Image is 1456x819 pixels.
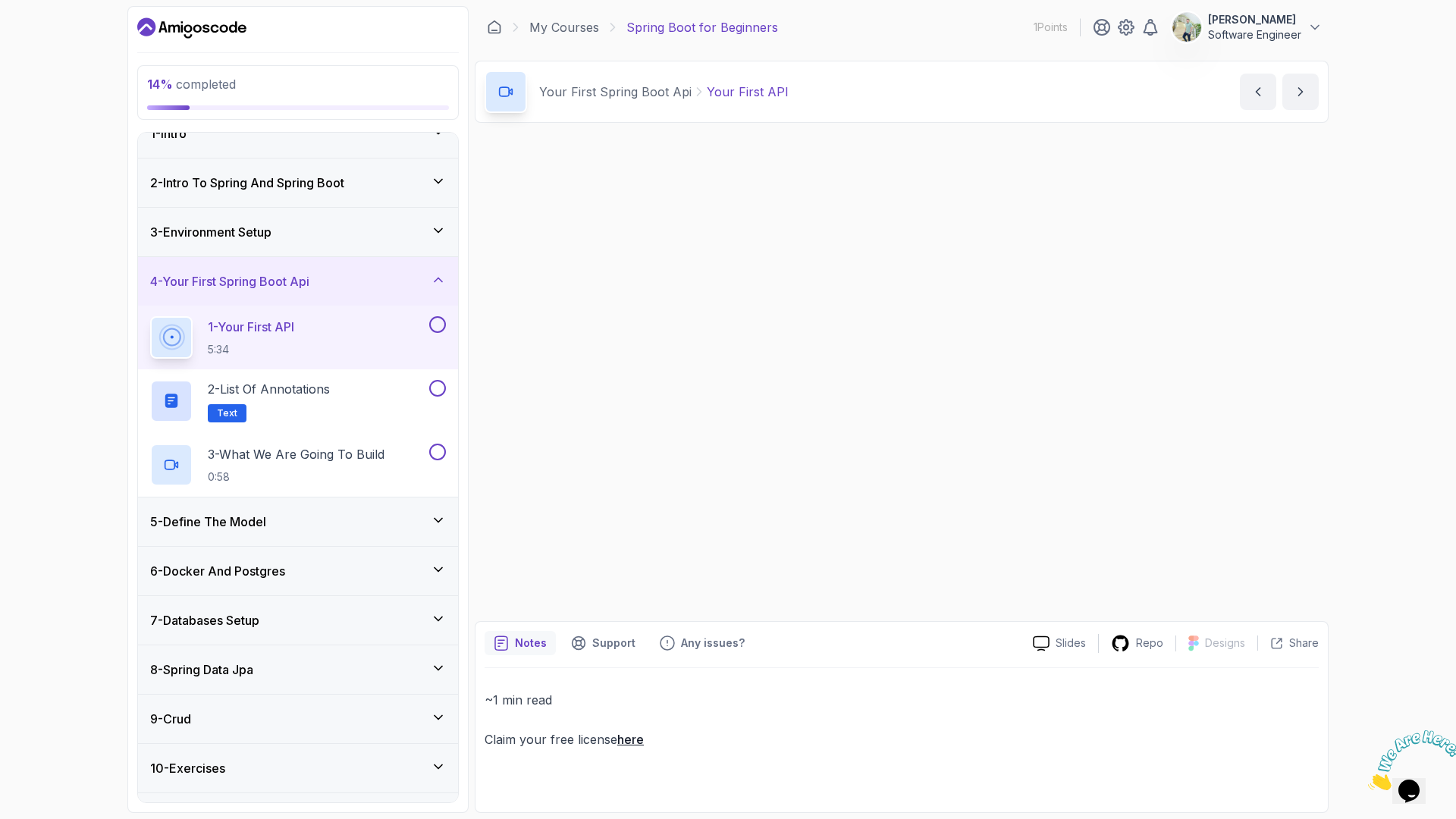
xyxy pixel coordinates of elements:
[138,257,458,306] button: 4-Your First Spring Boot Api
[1257,635,1319,651] button: Share
[138,497,458,546] button: 5-Define The Model
[138,109,458,158] button: 1-Intro
[208,445,384,463] p: 3 - What We Are Going To Build
[1205,635,1245,651] p: Designs
[6,6,100,66] img: Chat attention grabber
[1362,724,1456,796] iframe: chat widget
[150,611,259,629] h3: 7 - Databases Setup
[150,223,271,241] h3: 3 - Environment Setup
[150,380,446,422] button: 2-List of AnnotationsText
[1240,74,1276,110] button: previous content
[150,174,344,192] h3: 2 - Intro To Spring And Spring Boot
[1208,27,1301,42] p: Software Engineer
[1172,13,1201,42] img: user profile image
[1056,635,1086,651] p: Slides
[487,20,502,35] a: Dashboard
[150,513,266,531] h3: 5 - Define The Model
[539,83,692,101] p: Your First Spring Boot Api
[150,710,191,728] h3: 9 - Crud
[1136,635,1163,651] p: Repo
[485,689,1319,711] p: ~1 min read
[138,596,458,645] button: 7-Databases Setup
[626,18,778,36] p: Spring Boot for Beginners
[150,661,253,679] h3: 8 - Spring Data Jpa
[138,208,458,256] button: 3-Environment Setup
[1208,12,1301,27] p: [PERSON_NAME]
[1282,74,1319,110] button: next content
[150,444,446,486] button: 3-What We Are Going To Build0:58
[1021,635,1098,651] a: Slides
[150,124,187,143] h3: 1 - Intro
[651,631,754,655] button: Feedback button
[217,407,237,419] span: Text
[138,158,458,207] button: 2-Intro To Spring And Spring Boot
[515,635,547,651] p: Notes
[138,645,458,694] button: 8-Spring Data Jpa
[1172,12,1323,42] button: user profile image[PERSON_NAME]Software Engineer
[208,469,384,485] p: 0:58
[208,342,294,357] p: 5:34
[138,547,458,595] button: 6-Docker And Postgres
[1099,634,1175,653] a: Repo
[138,744,458,792] button: 10-Exercises
[681,635,745,651] p: Any issues?
[485,631,556,655] button: notes button
[138,695,458,743] button: 9-Crud
[529,18,599,36] a: My Courses
[147,77,173,92] span: 14 %
[147,77,236,92] span: completed
[150,562,285,580] h3: 6 - Docker And Postgres
[150,272,309,290] h3: 4 - Your First Spring Boot Api
[592,635,635,651] p: Support
[1034,20,1068,35] p: 1 Points
[562,631,645,655] button: Support button
[485,729,1319,750] p: Claim your free license
[150,759,225,777] h3: 10 - Exercises
[208,318,294,336] p: 1 - Your First API
[707,83,789,101] p: Your First API
[617,732,644,747] a: here
[1289,635,1319,651] p: Share
[208,380,330,398] p: 2 - List of Annotations
[150,316,446,359] button: 1-Your First API5:34
[137,16,246,40] a: Dashboard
